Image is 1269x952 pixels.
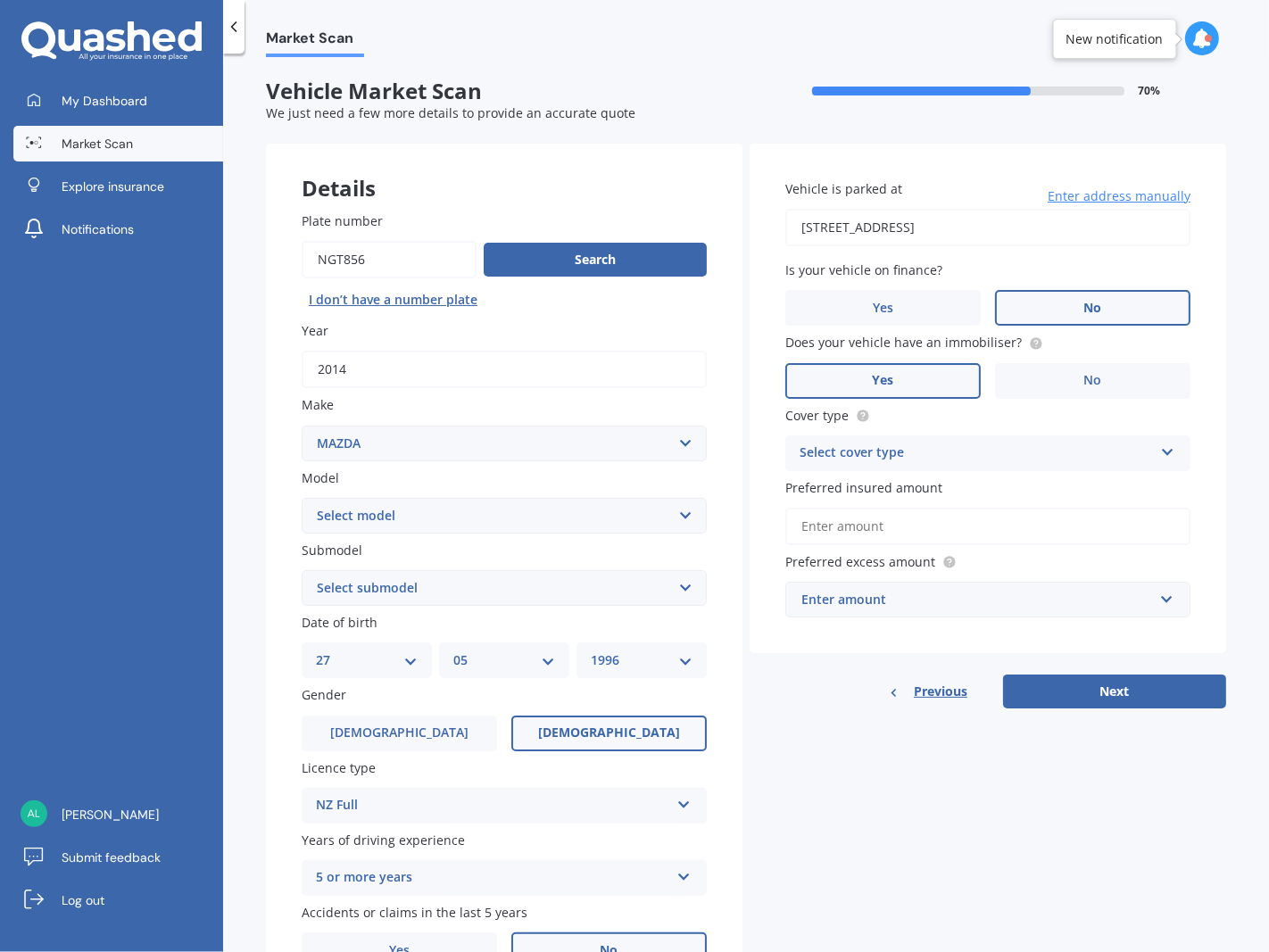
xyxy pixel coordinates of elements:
span: Enter address manually [1048,187,1190,205]
span: Yes [873,301,893,316]
span: Preferred insured amount [785,479,942,496]
a: My Dashboard [13,83,223,119]
span: Log out [62,891,104,909]
div: NZ Full [316,795,669,816]
span: Year [302,322,328,339]
span: Date of birth [302,614,377,631]
span: Submodel [302,542,362,559]
span: [DEMOGRAPHIC_DATA] [538,725,680,741]
span: My Dashboard [62,92,147,110]
input: Enter amount [785,508,1190,545]
span: Does your vehicle have an immobiliser? [785,335,1022,352]
div: Select cover type [800,443,1153,464]
span: Plate number [302,212,383,229]
span: Vehicle Market Scan [266,79,746,104]
span: Market Scan [62,135,133,153]
button: Next [1003,675,1226,708]
a: Explore insurance [13,169,223,204]
div: Enter amount [801,590,1153,609]
button: Search [484,243,707,277]
span: [DEMOGRAPHIC_DATA] [330,725,469,741]
span: Licence type [302,759,376,776]
span: [PERSON_NAME] [62,806,159,824]
a: Submit feedback [13,840,223,875]
span: We just need a few more details to provide an accurate quote [266,104,635,121]
span: Submit feedback [62,849,161,866]
a: [PERSON_NAME] [13,797,223,832]
span: Preferred excess amount [785,553,935,570]
span: Make [302,397,334,414]
img: 8045764608da4194d2d3083680ac8c2c [21,800,47,827]
span: Gender [302,687,346,704]
span: No [1084,373,1102,388]
span: 70 % [1139,85,1161,97]
a: Market Scan [13,126,223,161]
span: No [1084,301,1102,316]
input: Enter plate number [302,241,477,278]
span: Previous [914,678,967,705]
div: New notification [1066,30,1164,48]
span: Cover type [785,407,849,424]
input: Enter address [785,209,1190,246]
span: Model [302,469,339,486]
span: Vehicle is parked at [785,180,902,197]
span: Accidents or claims in the last 5 years [302,904,527,921]
span: Is your vehicle on finance? [785,261,942,278]
span: Notifications [62,220,134,238]
div: 5 or more years [316,867,669,889]
a: Log out [13,882,223,918]
div: Details [266,144,742,197]
span: Years of driving experience [302,832,465,849]
input: YYYY [302,351,707,388]
span: Explore insurance [62,178,164,195]
a: Notifications [13,211,223,247]
span: Yes [873,373,894,388]
button: I don’t have a number plate [302,286,485,314]
span: Market Scan [266,29,364,54]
